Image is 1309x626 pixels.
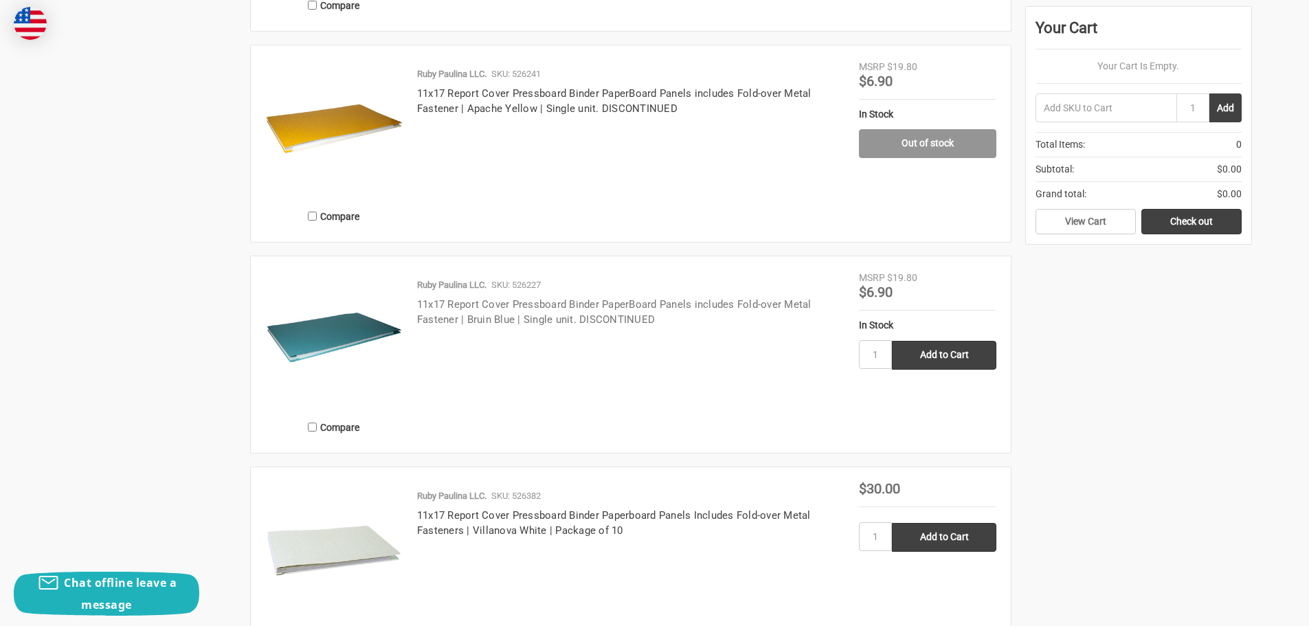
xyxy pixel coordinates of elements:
[1217,187,1242,201] span: $0.00
[308,212,317,221] input: Compare
[417,298,812,326] a: 11x17 Report Cover Pressboard Binder PaperBoard Panels includes Fold-over Metal Fastener | Bruin ...
[417,509,811,537] a: 11x17 Report Cover Pressboard Binder Paperboard Panels Includes Fold-over Metal Fasteners | Villa...
[265,482,403,619] img: 11x17 Report Cover Pressboard Binder Paperboard Panels Includes Fold-over Metal Fasteners | Villa...
[859,60,885,74] div: MSRP
[1036,93,1176,122] input: Add SKU to Cart
[1036,187,1086,201] span: Grand total:
[491,67,541,81] p: SKU: 526241
[1209,93,1242,122] button: Add
[859,318,996,333] div: In Stock
[1036,137,1085,152] span: Total Items:
[308,1,317,10] input: Compare
[1036,162,1074,177] span: Subtotal:
[491,278,541,292] p: SKU: 526227
[1141,209,1242,235] a: Check out
[859,271,885,285] div: MSRP
[308,423,317,432] input: Compare
[64,575,177,612] span: Chat offline leave a message
[892,523,996,552] input: Add to Cart
[1036,59,1242,74] p: Your Cart Is Empty.
[1217,162,1242,177] span: $0.00
[1236,137,1242,152] span: 0
[892,341,996,370] input: Add to Cart
[859,107,996,122] div: In Stock
[265,60,403,197] img: 11x17 Report Cover Pressboard Binder PaperBoard Panels includes Fold-over Metal Fastener | Apache...
[887,61,917,72] span: $19.80
[887,272,917,283] span: $19.80
[14,7,47,40] img: duty and tax information for United States
[265,416,403,438] label: Compare
[491,489,541,503] p: SKU: 526382
[14,572,199,616] button: Chat offline leave a message
[1036,16,1242,49] div: Your Cart
[417,278,486,292] p: Ruby Paulina LLC.
[1036,209,1136,235] a: View Cart
[859,284,893,300] span: $6.90
[859,73,893,89] span: $6.90
[265,271,403,408] img: 11x17 Report Cover Pressboard Binder PaperBoard Panels includes Fold-over Metal Fastener | Bruin ...
[417,67,486,81] p: Ruby Paulina LLC.
[417,489,486,503] p: Ruby Paulina LLC.
[859,480,900,497] span: $30.00
[859,129,996,158] a: Out of stock
[265,205,403,227] label: Compare
[417,87,812,115] a: 11x17 Report Cover Pressboard Binder PaperBoard Panels includes Fold-over Metal Fastener | Apache...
